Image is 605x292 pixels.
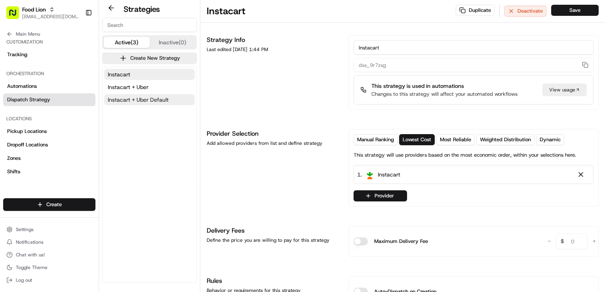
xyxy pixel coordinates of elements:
[3,80,95,93] a: Automations
[3,138,95,151] a: Dropoff Locations
[3,48,95,61] a: Tracking
[436,134,475,145] button: Most Reliable
[104,69,195,80] button: Instacart
[135,78,144,87] button: Start new chat
[456,5,495,16] button: Duplicate
[8,116,14,122] div: 📗
[542,83,587,96] a: View usage
[3,262,95,273] button: Toggle Theme
[354,190,407,201] button: Provider
[3,224,95,235] button: Settings
[7,83,37,90] span: Automations
[5,112,64,126] a: 📗Knowledge Base
[16,31,40,37] span: Main Menu
[150,37,196,48] button: Inactive (0)
[3,112,95,125] div: Locations
[79,134,96,140] span: Pylon
[374,237,428,245] label: Maximum Delivery Fee
[27,83,100,90] div: We're available if you need us!
[7,128,47,135] span: Pickup Locations
[7,168,20,175] span: Shifts
[207,5,245,17] h1: Instacart
[357,170,400,179] div: 1 .
[16,239,44,245] span: Notifications
[3,28,95,40] button: Main Menu
[16,277,32,283] span: Log out
[104,37,150,48] button: Active (3)
[440,136,471,143] span: Most Reliable
[3,198,95,211] button: Create
[56,134,96,140] a: Powered byPylon
[3,237,95,248] button: Notifications
[3,152,95,165] a: Zones
[3,125,95,138] a: Pickup Locations
[378,171,400,178] span: Instacart
[557,235,567,250] span: $
[476,134,535,145] button: Weighted Distribution
[7,51,27,58] span: Tracking
[7,141,48,148] span: Dropoff Locations
[7,96,50,103] span: Dispatch Strategy
[64,112,130,126] a: 💻API Documentation
[207,226,339,235] h1: Delivery Fees
[102,53,197,64] button: Create New Strategy
[108,83,148,91] span: Instacart + Uber
[3,249,95,260] button: Chat with us!
[207,46,339,53] div: Last edited [DATE] 1:44 PM
[102,18,197,32] input: Search
[354,152,576,159] p: This strategy will use providers based on the most economic order, within your selections here.
[480,136,531,143] span: Weighted Distribution
[104,94,195,105] button: Instacart + Uber Default
[354,134,398,145] button: Manual Ranking
[108,70,130,78] span: Instacart
[16,252,45,258] span: Chat with us!
[371,82,517,90] p: This strategy is used in automations
[16,226,34,233] span: Settings
[3,93,95,106] a: Dispatch Strategy
[3,67,95,80] div: Orchestration
[16,115,61,123] span: Knowledge Base
[207,35,339,45] h1: Strategy Info
[399,134,435,145] button: Lowest Cost
[16,264,48,271] span: Toggle Theme
[67,116,73,122] div: 💻
[104,82,195,93] button: Instacart + Uber
[22,6,46,13] button: Food Lion
[22,13,79,20] button: [EMAIL_ADDRESS][DOMAIN_NAME]
[108,96,169,104] span: Instacart + Uber Default
[8,76,22,90] img: 1736555255976-a54dd68f-1ca7-489b-9aae-adbdc363a1c4
[8,32,144,44] p: Welcome 👋
[3,275,95,286] button: Log out
[207,140,339,146] div: Add allowed providers from list and define strategy
[46,201,62,208] span: Create
[75,115,127,123] span: API Documentation
[536,134,564,145] button: Dynamic
[3,165,95,178] a: Shifts
[207,129,339,138] h1: Provider Selection
[3,3,82,22] button: Food Lion[EMAIL_ADDRESS][DOMAIN_NAME]
[357,136,394,143] span: Manual Ranking
[403,136,431,143] span: Lowest Cost
[540,136,561,143] span: Dynamic
[8,8,24,24] img: Nash
[504,6,546,17] button: Deactivate
[551,5,599,16] button: Save
[371,91,517,98] p: Changes to this strategy will affect your automated workflows
[21,51,131,59] input: Clear
[3,36,95,48] div: Customization
[7,155,21,162] span: Zones
[207,237,339,243] div: Define the price you are willing to pay for this strategy
[365,170,375,179] img: profile_instacart_ahold_partner.png
[124,4,160,15] h2: Strategies
[207,276,339,286] h1: Rules
[27,76,130,83] div: Start new chat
